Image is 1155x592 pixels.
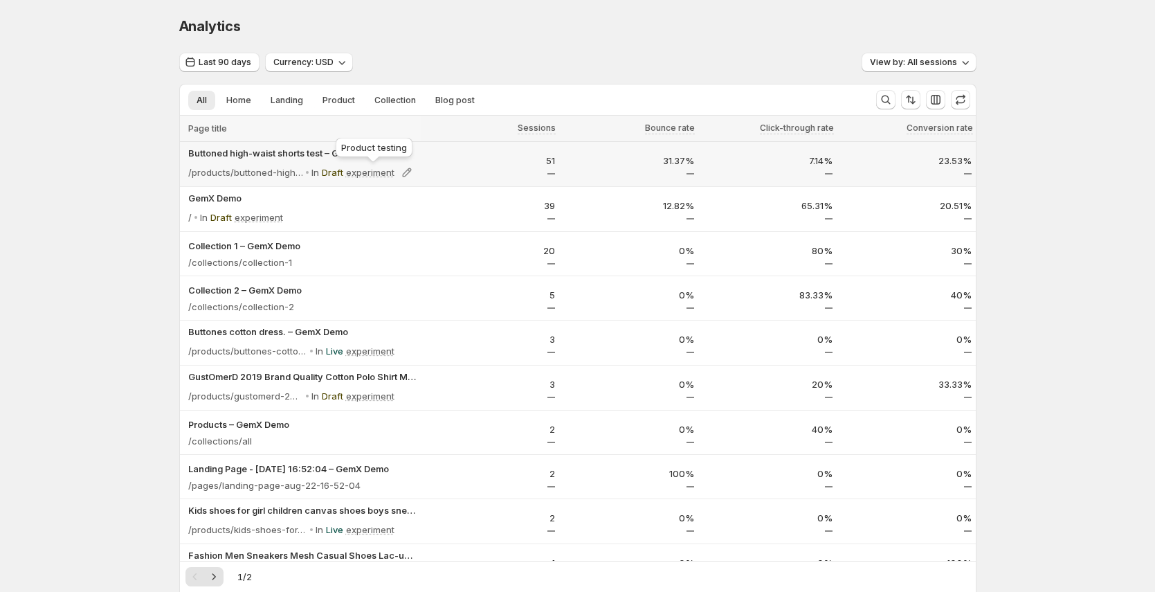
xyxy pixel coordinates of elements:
span: View by: All sessions [870,57,957,68]
p: 3 [425,332,556,346]
span: Bounce rate [645,123,695,134]
span: Currency: USD [273,57,334,68]
p: 0% [563,511,694,525]
p: 0% [563,377,694,391]
span: Home [226,95,251,106]
p: experiment [235,210,283,224]
span: Sessions [518,123,556,134]
button: Collection 1 – GemX Demo [188,239,417,253]
p: GustOmerD 2019 Brand Quality Cotton Polo Shirt Men Solid Slim Fit Shor – GemX Demo [188,370,417,384]
p: 12.82% [563,199,694,213]
p: 20% [702,377,833,391]
p: 2 [425,511,556,525]
p: 0% [702,556,833,570]
button: Landing Page - [DATE] 16:52:04 – GemX Demo [188,462,417,476]
p: /collections/collection-1 [188,255,292,269]
p: In [200,210,208,224]
p: 0% [702,467,833,481]
p: 23.53% [841,154,972,168]
p: 40% [841,288,972,302]
p: In [316,523,323,537]
p: 0% [702,511,833,525]
p: 80% [702,244,833,258]
button: Kids shoes for girl children canvas shoes boys sneakers Spring autumn – GemX Demo [188,503,417,517]
p: experiment [346,165,394,179]
p: 100% [841,556,972,570]
p: In [311,165,319,179]
p: 20.51% [841,199,972,213]
button: Products – GemX Demo [188,418,417,431]
span: Last 90 days [199,57,251,68]
button: Currency: USD [265,53,353,72]
p: 7.14% [702,154,833,168]
p: 0% [702,332,833,346]
p: 0% [841,511,972,525]
p: 33.33% [841,377,972,391]
p: /products/buttoned-high-waist-shorts [188,165,303,179]
p: /products/kids-shoes-for-girl-children-canvas-shoes-boys-sneakers-spring-autumn-girls-shoes-white... [188,523,307,537]
p: 1 [425,556,556,570]
p: /pages/landing-page-aug-22-16-52-04 [188,478,361,492]
p: 2 [425,467,556,481]
span: Landing [271,95,303,106]
button: Buttoned high-waist shorts test – GemX Demo [188,146,417,160]
p: 0% [841,422,972,436]
button: Next [204,567,224,586]
button: Sort the results [901,90,920,109]
p: 20 [425,244,556,258]
p: 0% [563,556,694,570]
span: Collection [374,95,416,106]
button: Fashion Men Sneakers Mesh Casual Shoes Lac-up Mens Shoes Lightweight V – GemX Demo [188,548,417,562]
p: 100% [563,467,694,481]
p: In [311,389,319,403]
p: / [188,210,192,224]
p: /products/gustomerd-2019-brand-quality-cotton-polo-shirt-men-solid-slim-fit-short-sleeve-polos-me... [188,389,303,403]
p: Draft [322,389,343,403]
span: Blog post [435,95,475,106]
button: Search and filter results [876,90,895,109]
p: 51 [425,154,556,168]
p: 30% [841,244,972,258]
button: Buttones cotton dress. – GemX Demo [188,325,417,339]
p: /products/buttones-cotton-dress [188,344,307,358]
p: /collections/all [188,434,252,448]
p: /collections/collection-2 [188,300,294,314]
p: experiment [346,523,394,537]
p: 0% [841,467,972,481]
span: All [197,95,207,106]
p: 0% [563,332,694,346]
p: 0% [563,288,694,302]
p: 65.31% [702,199,833,213]
nav: Pagination [185,567,224,586]
p: 0% [563,422,694,436]
span: Product [322,95,355,106]
p: Live [326,344,343,358]
p: 40% [702,422,833,436]
p: Draft [210,210,232,224]
p: 5 [425,288,556,302]
span: Click-through rate [760,123,834,134]
p: 2 [425,422,556,436]
p: 0% [841,332,972,346]
p: experiment [346,344,394,358]
span: Analytics [179,18,241,35]
p: 3 [425,377,556,391]
span: Page title [188,123,227,134]
p: In [316,344,323,358]
button: View by: All sessions [862,53,976,72]
p: experiment [346,389,394,403]
span: 1 / 2 [237,570,252,584]
p: Live [326,523,343,537]
p: 39 [425,199,556,213]
button: Collection 2 – GemX Demo [188,283,417,297]
button: GemX Demo [188,191,417,205]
